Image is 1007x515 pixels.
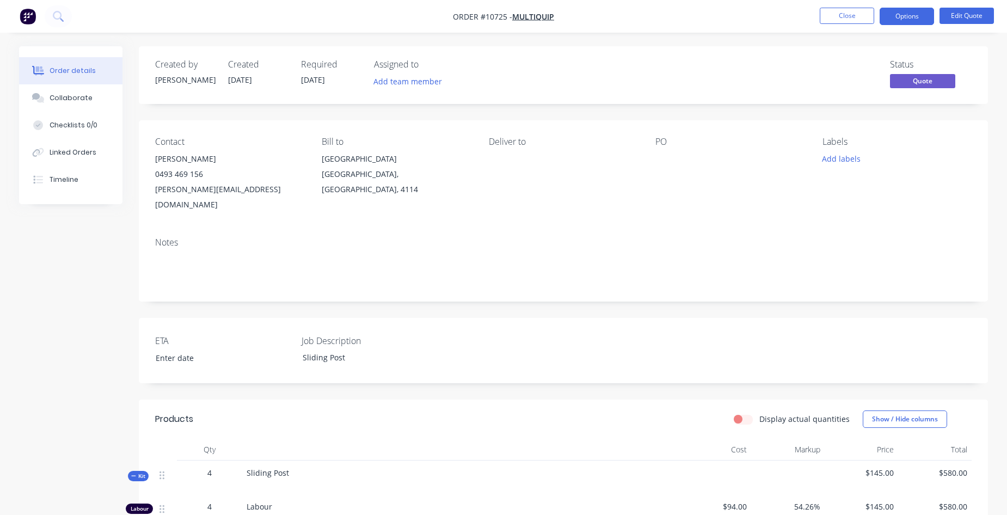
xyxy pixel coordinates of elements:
div: Timeline [50,175,78,185]
div: Price [825,439,898,461]
div: Deliver to [489,137,638,147]
span: Sliding Post [247,468,289,478]
div: PO [655,137,805,147]
div: [GEOGRAPHIC_DATA], [GEOGRAPHIC_DATA], 4114 [322,167,471,197]
div: Markup [751,439,825,461]
span: $145.00 [829,501,894,512]
span: $145.00 [829,467,894,479]
div: Bill to [322,137,471,147]
span: 54.26% [756,501,820,512]
span: Quote [890,74,955,88]
div: [PERSON_NAME]0493 469 156[PERSON_NAME][EMAIL_ADDRESS][DOMAIN_NAME] [155,151,304,212]
div: [GEOGRAPHIC_DATA] [322,151,471,167]
a: Multiquip [512,11,554,22]
button: Options [880,8,934,25]
div: Required [301,59,361,70]
div: Sliding Post [294,350,430,365]
div: [GEOGRAPHIC_DATA][GEOGRAPHIC_DATA], [GEOGRAPHIC_DATA], 4114 [322,151,471,197]
div: Checklists 0/0 [50,120,97,130]
div: 0493 469 156 [155,167,304,182]
button: Quote [890,74,955,90]
button: Order details [19,57,122,84]
button: Add team member [368,74,448,89]
span: $94.00 [682,501,747,512]
button: Add team member [374,74,448,89]
span: $580.00 [902,467,967,479]
div: Status [890,59,972,70]
div: Assigned to [374,59,483,70]
label: Display actual quantities [759,413,850,425]
span: 4 [207,467,212,479]
div: [PERSON_NAME] [155,74,215,85]
button: Collaborate [19,84,122,112]
div: Products [155,413,193,426]
div: Created [228,59,288,70]
span: 4 [207,501,212,512]
label: ETA [155,334,291,347]
div: Labels [822,137,972,147]
span: Kit [131,472,145,480]
label: Job Description [302,334,438,347]
div: Qty [177,439,242,461]
div: Total [898,439,972,461]
div: Kit [128,471,149,481]
div: Cost [678,439,751,461]
button: Checklists 0/0 [19,112,122,139]
button: Edit Quote [940,8,994,24]
button: Linked Orders [19,139,122,166]
div: Collaborate [50,93,93,103]
div: [PERSON_NAME][EMAIL_ADDRESS][DOMAIN_NAME] [155,182,304,212]
button: Timeline [19,166,122,193]
button: Show / Hide columns [863,410,947,428]
div: Created by [155,59,215,70]
div: [PERSON_NAME] [155,151,304,167]
span: $580.00 [902,501,967,512]
img: Factory [20,8,36,24]
div: Notes [155,237,972,248]
div: Order details [50,66,96,76]
div: Linked Orders [50,148,96,157]
div: Labour [126,504,153,514]
input: Enter date [148,350,284,366]
span: Labour [247,501,272,512]
div: Contact [155,137,304,147]
button: Add labels [816,151,866,166]
span: Order #10725 - [453,11,512,22]
span: [DATE] [301,75,325,85]
button: Close [820,8,874,24]
span: [DATE] [228,75,252,85]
